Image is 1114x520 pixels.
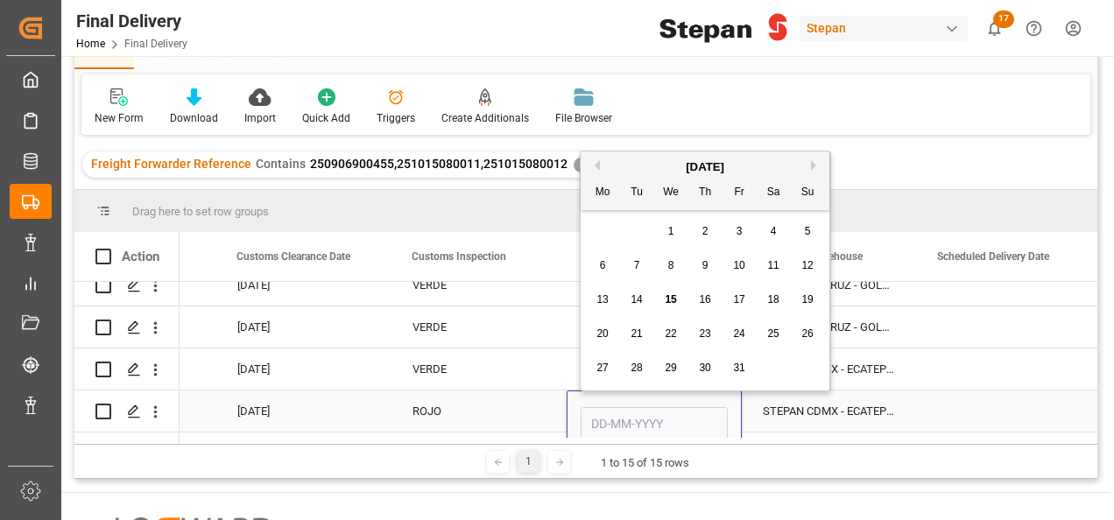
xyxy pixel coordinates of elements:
div: ✕ [574,158,589,172]
span: 10 [733,259,744,271]
div: Create Additionals [441,110,529,126]
div: Press SPACE to select this row. [74,264,180,306]
span: 17 [993,11,1014,28]
span: 27 [596,362,608,374]
div: Choose Monday, October 27th, 2025 [592,357,614,379]
button: show 17 new notifications [975,9,1014,48]
div: PATIO VERACRUZ - GOLMEX [742,432,917,474]
span: 4 [771,225,777,237]
div: VERDE [412,433,546,474]
span: 9 [702,259,709,271]
button: Next Month [811,160,821,171]
div: VERDE [412,349,546,390]
div: Th [694,182,716,204]
span: Scheduled Delivery Date [937,250,1049,263]
span: 20 [596,327,608,340]
div: VERDE [412,307,546,348]
div: Choose Sunday, October 5th, 2025 [797,221,819,242]
div: Choose Wednesday, October 22nd, 2025 [660,323,682,345]
button: Previous Month [589,160,600,171]
div: Tu [626,182,648,204]
span: 18 [767,293,779,306]
div: [DATE] [216,264,391,306]
div: Su [797,182,819,204]
span: 15 [665,293,676,306]
div: [DATE] [581,158,829,176]
div: Choose Thursday, October 23rd, 2025 [694,323,716,345]
div: Choose Tuesday, October 7th, 2025 [626,255,648,277]
div: File Browser [555,110,612,126]
div: Choose Sunday, October 19th, 2025 [797,289,819,311]
div: Choose Saturday, October 25th, 2025 [763,323,785,345]
div: We [660,182,682,204]
span: 25 [767,327,779,340]
span: 2 [702,225,709,237]
div: Mo [592,182,614,204]
span: 23 [699,327,710,340]
div: Final Delivery [76,8,187,34]
div: Choose Friday, October 24th, 2025 [729,323,751,345]
span: 29 [665,362,676,374]
div: Choose Monday, October 6th, 2025 [592,255,614,277]
div: [DATE] [216,348,391,390]
span: 16 [699,293,710,306]
span: 6 [600,259,606,271]
img: Stepan_Company_logo.svg.png_1713531530.png [659,13,787,44]
span: Drag here to set row groups [132,205,269,218]
input: DD-MM-YYYY [581,407,728,440]
span: 5 [805,225,811,237]
button: Stepan [800,11,975,45]
div: VERDE [412,265,546,306]
div: Action [122,249,159,264]
div: 1 to 15 of 15 rows [601,454,689,472]
span: 1 [668,225,674,237]
span: 30 [699,362,710,374]
span: 7 [634,259,640,271]
div: STEPAN CDMX - ECATEPEC [742,390,917,432]
span: 17 [733,293,744,306]
span: 21 [631,327,642,340]
span: 22 [665,327,676,340]
div: Choose Friday, October 3rd, 2025 [729,221,751,242]
span: 11 [767,259,779,271]
div: Choose Thursday, October 30th, 2025 [694,357,716,379]
div: New Form [95,110,144,126]
span: 14 [631,293,642,306]
span: 31 [733,362,744,374]
div: Press SPACE to select this row. [74,390,180,432]
div: Press SPACE to select this row. [74,348,180,390]
div: Choose Thursday, October 2nd, 2025 [694,221,716,242]
div: Sa [763,182,785,204]
div: Choose Saturday, October 4th, 2025 [763,221,785,242]
span: Freight Forwarder Reference [91,157,251,171]
div: Choose Friday, October 31st, 2025 [729,357,751,379]
div: Triggers [377,110,415,126]
div: Choose Sunday, October 12th, 2025 [797,255,819,277]
div: month 2025-10 [586,214,825,385]
div: Choose Wednesday, October 15th, 2025 [660,289,682,311]
div: Choose Monday, October 13th, 2025 [592,289,614,311]
div: [DATE] [216,432,391,474]
div: Download [170,110,218,126]
span: 12 [801,259,813,271]
span: 26 [801,327,813,340]
div: Choose Tuesday, October 21st, 2025 [626,323,648,345]
div: Import [244,110,276,126]
div: Choose Wednesday, October 1st, 2025 [660,221,682,242]
div: ROJO [412,391,546,432]
div: Quick Add [302,110,350,126]
span: Customs Clearance Date [236,250,350,263]
div: Choose Tuesday, October 28th, 2025 [626,357,648,379]
a: Home [76,38,105,50]
button: Help Center [1014,9,1054,48]
div: Choose Thursday, October 16th, 2025 [694,289,716,311]
div: [DATE] [216,390,391,432]
span: 13 [596,293,608,306]
div: Stepan [800,16,968,41]
div: [DATE] [216,306,391,348]
div: Choose Monday, October 20th, 2025 [592,323,614,345]
div: Press SPACE to select this row. [74,432,180,474]
div: Choose Friday, October 10th, 2025 [729,255,751,277]
div: Choose Wednesday, October 8th, 2025 [660,255,682,277]
div: Choose Saturday, October 11th, 2025 [763,255,785,277]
